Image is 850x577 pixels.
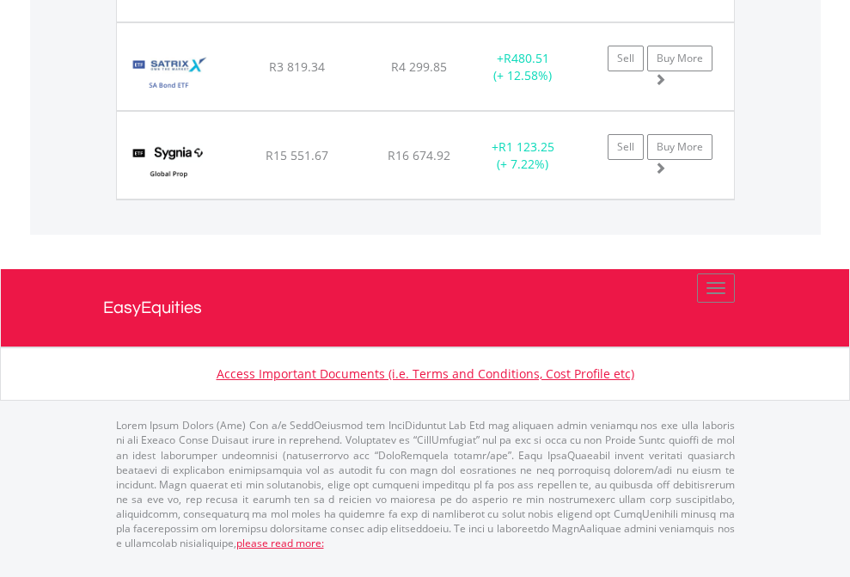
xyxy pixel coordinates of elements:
a: Buy More [647,134,712,160]
span: R3 819.34 [269,58,325,75]
a: Sell [608,134,644,160]
img: TFSA.SYGP.png [125,133,212,194]
a: Access Important Documents (i.e. Terms and Conditions, Cost Profile etc) [217,365,634,382]
a: Buy More [647,46,712,71]
a: EasyEquities [103,269,748,347]
div: + (+ 7.22%) [469,138,577,173]
span: R480.51 [504,50,549,66]
div: + (+ 12.58%) [469,50,577,84]
span: R1 123.25 [498,138,554,155]
p: Lorem Ipsum Dolors (Ame) Con a/e SeddOeiusmod tem InciDiduntut Lab Etd mag aliquaen admin veniamq... [116,418,735,550]
span: R4 299.85 [391,58,447,75]
a: please read more: [236,536,324,550]
span: R15 551.67 [266,147,328,163]
span: R16 674.92 [388,147,450,163]
img: TFSA.STXGOV.png [125,45,212,106]
a: Sell [608,46,644,71]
